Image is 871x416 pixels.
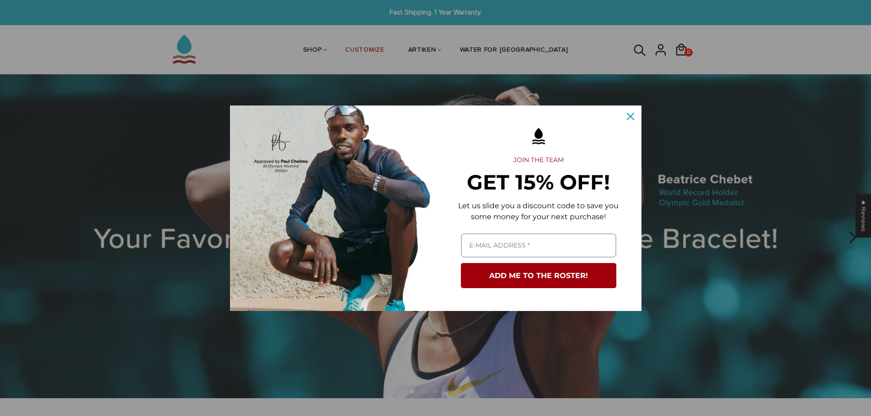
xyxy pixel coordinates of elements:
[450,156,627,164] h2: JOIN THE TEAM
[627,113,634,120] svg: close icon
[450,200,627,222] p: Let us slide you a discount code to save you some money for your next purchase!
[620,105,641,127] button: Close
[461,263,616,288] button: ADD ME TO THE ROSTER!
[461,233,616,258] input: Email field
[467,169,610,195] strong: GET 15% OFF!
